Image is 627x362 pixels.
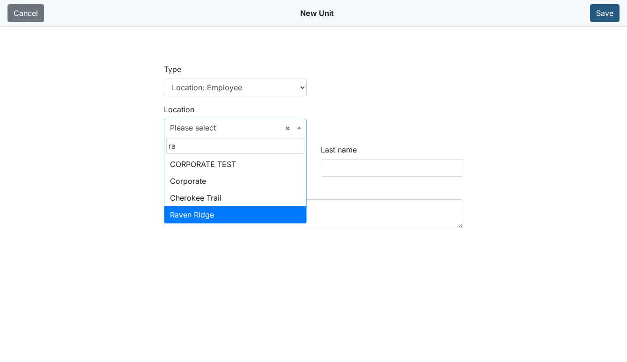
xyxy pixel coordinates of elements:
[164,104,194,115] label: Location
[164,173,306,189] li: Corporate
[164,64,181,75] label: Type
[170,122,295,133] span: Please select
[164,119,307,137] span: Please select
[321,144,357,155] label: Last name
[7,4,44,22] a: Cancel
[285,122,290,133] span: Remove all items
[300,4,334,22] div: New Unit
[590,4,620,22] button: Save
[164,189,306,206] li: Cherokee Trail
[164,206,306,223] li: Raven Ridge
[164,156,306,173] li: CORPORATE TEST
